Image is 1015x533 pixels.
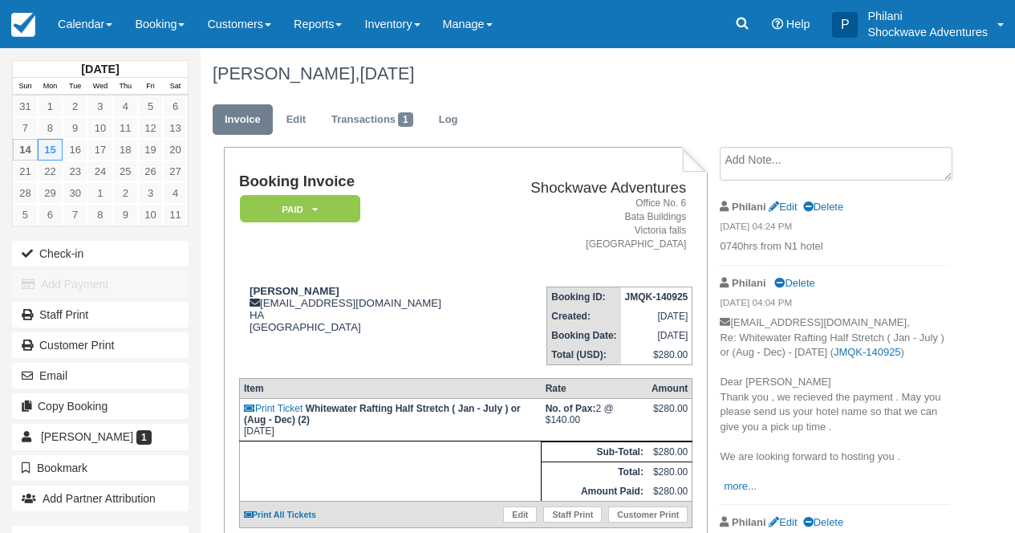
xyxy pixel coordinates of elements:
[648,442,692,462] td: $280.00
[547,287,621,307] th: Booking ID:
[774,277,814,289] a: Delete
[113,161,138,182] a: 25
[113,139,138,161] a: 18
[720,220,949,238] em: [DATE] 04:24 PM
[138,182,163,204] a: 3
[63,117,87,139] a: 9
[138,78,163,96] th: Fri
[543,507,602,523] a: Staff Print
[63,204,87,226] a: 7
[38,182,63,204] a: 29
[138,139,163,161] a: 19
[648,379,692,399] th: Amount
[13,161,38,182] a: 21
[724,480,756,492] a: more...
[11,13,35,37] img: checkfront-main-nav-mini-logo.png
[12,332,189,358] a: Customer Print
[38,139,63,161] a: 15
[163,139,188,161] a: 20
[542,482,648,502] th: Amount Paid:
[239,285,486,333] div: [EMAIL_ADDRESS][DOMAIN_NAME] HA [GEOGRAPHIC_DATA]
[542,379,648,399] th: Rate
[63,161,87,182] a: 23
[274,104,318,136] a: Edit
[12,363,189,389] button: Email
[867,8,988,24] p: Philani
[63,96,87,117] a: 2
[63,78,87,96] th: Tue
[769,516,797,528] a: Edit
[803,516,843,528] a: Delete
[427,104,470,136] a: Log
[867,24,988,40] p: Shockwave Adventures
[113,204,138,226] a: 9
[113,117,138,139] a: 11
[163,161,188,182] a: 27
[136,430,152,445] span: 1
[13,182,38,204] a: 28
[648,482,692,502] td: $280.00
[732,277,765,289] strong: Philani
[38,96,63,117] a: 1
[113,78,138,96] th: Thu
[113,182,138,204] a: 2
[12,455,189,481] button: Bookmark
[163,78,188,96] th: Sat
[250,285,339,297] strong: [PERSON_NAME]
[41,430,133,443] span: [PERSON_NAME]
[138,204,163,226] a: 10
[12,271,189,297] button: Add Payment
[87,161,112,182] a: 24
[13,78,38,96] th: Sun
[398,112,413,127] span: 1
[138,117,163,139] a: 12
[542,442,648,462] th: Sub-Total:
[319,104,425,136] a: Transactions1
[359,63,414,83] span: [DATE]
[239,194,355,224] a: Paid
[13,204,38,226] a: 5
[546,403,596,414] strong: No. of Pax
[163,204,188,226] a: 11
[87,139,112,161] a: 17
[87,78,112,96] th: Wed
[138,161,163,182] a: 26
[652,403,688,427] div: $280.00
[625,291,688,303] strong: JMQK-140925
[87,117,112,139] a: 10
[63,139,87,161] a: 16
[542,399,648,441] td: 2 @ $140.00
[38,161,63,182] a: 22
[720,239,949,254] p: 0740hrs from N1 hotel
[547,326,621,345] th: Booking Date:
[12,424,189,450] a: [PERSON_NAME] 1
[769,201,797,213] a: Edit
[163,117,188,139] a: 13
[163,96,188,117] a: 6
[503,507,537,523] a: Edit
[493,197,686,252] address: Office No. 6 Bata Buildings Victoria falls [GEOGRAPHIC_DATA]
[786,18,810,31] span: Help
[244,403,302,414] a: Print Ticket
[138,96,163,117] a: 5
[13,96,38,117] a: 31
[12,393,189,419] button: Copy Booking
[87,182,112,204] a: 1
[12,486,189,511] button: Add Partner Attribution
[732,201,765,213] strong: Philani
[244,510,316,519] a: Print All Tickets
[38,117,63,139] a: 8
[621,307,692,326] td: [DATE]
[163,182,188,204] a: 4
[239,173,486,190] h1: Booking Invoice
[732,516,765,528] strong: Philani
[621,345,692,365] td: $280.00
[63,182,87,204] a: 30
[772,18,783,30] i: Help
[239,379,541,399] th: Item
[87,204,112,226] a: 8
[720,296,949,314] em: [DATE] 04:04 PM
[87,96,112,117] a: 3
[213,64,950,83] h1: [PERSON_NAME],
[720,315,949,494] p: [EMAIL_ADDRESS][DOMAIN_NAME], Re: Whitewater Rafting Half Stretch ( Jan - July ) or (Aug - Dec) -...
